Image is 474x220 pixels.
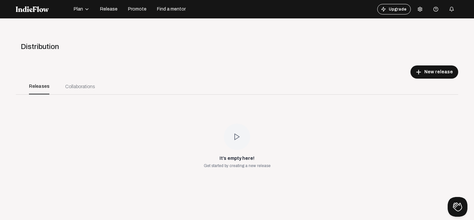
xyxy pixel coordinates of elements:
[424,69,453,75] span: New release
[124,4,150,14] button: Promote
[65,83,95,90] div: Collaborations
[157,6,186,12] span: Find a mentor
[128,6,146,12] span: Promote
[21,43,59,51] span: Distribution
[29,79,49,94] div: Releases
[448,197,467,217] iframe: Toggle Customer Support
[204,163,271,168] div: Get started by creating a new release
[377,4,411,14] button: Upgrade
[16,6,49,12] img: indieflow-logo-white.svg
[153,4,190,14] button: Find a mentor
[416,69,422,75] mat-icon: add
[70,4,93,14] button: Plan
[220,155,254,162] div: It’s empty here!
[74,6,83,12] span: Plan
[410,65,458,79] button: New release
[96,4,121,14] button: Release
[100,6,118,12] span: Release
